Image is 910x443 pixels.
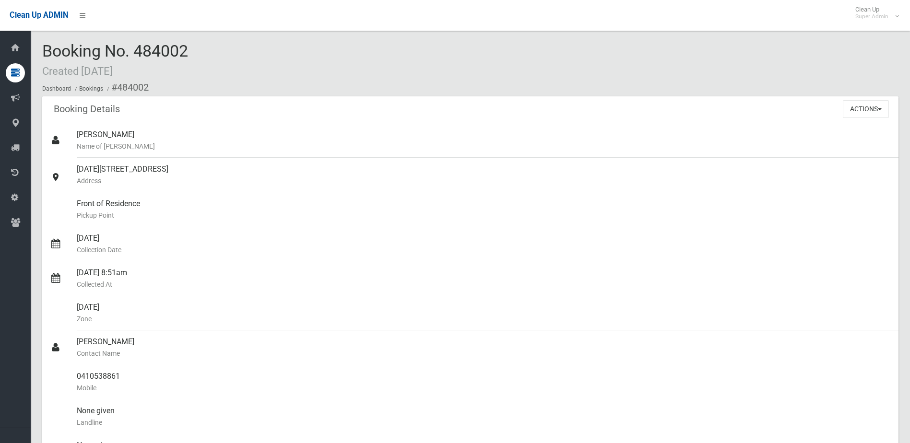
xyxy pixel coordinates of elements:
div: [DATE][STREET_ADDRESS] [77,158,891,192]
small: Contact Name [77,348,891,359]
div: [DATE] [77,227,891,261]
small: Address [77,175,891,187]
button: Actions [843,100,889,118]
small: Landline [77,417,891,428]
small: Collected At [77,279,891,290]
header: Booking Details [42,100,131,118]
div: [PERSON_NAME] [77,330,891,365]
small: Pickup Point [77,210,891,221]
small: Zone [77,313,891,325]
span: Clean Up [851,6,898,20]
small: Collection Date [77,244,891,256]
small: Mobile [77,382,891,394]
a: Dashboard [42,85,71,92]
div: [DATE] 8:51am [77,261,891,296]
li: #484002 [105,79,149,96]
small: Created [DATE] [42,65,113,77]
small: Name of [PERSON_NAME] [77,140,891,152]
a: Bookings [79,85,103,92]
small: Super Admin [855,13,888,20]
span: Booking No. 484002 [42,41,188,79]
span: Clean Up ADMIN [10,11,68,20]
div: None given [77,399,891,434]
div: Front of Residence [77,192,891,227]
div: [PERSON_NAME] [77,123,891,158]
div: 0410538861 [77,365,891,399]
div: [DATE] [77,296,891,330]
